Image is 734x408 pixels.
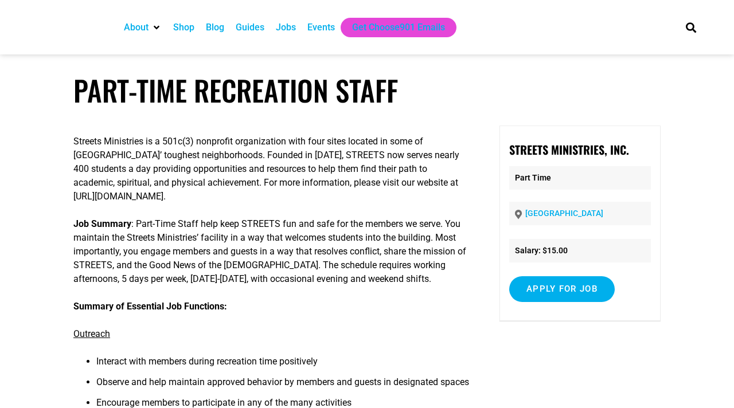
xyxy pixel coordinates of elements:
[118,18,666,37] nav: Main nav
[73,73,661,107] h1: Part-time Recreation Staff
[509,276,615,302] input: Apply for job
[509,141,629,158] strong: Streets Ministries, Inc.
[352,21,445,34] a: Get Choose901 Emails
[173,21,194,34] a: Shop
[96,355,470,375] li: Interact with members during recreation time positively
[96,375,470,396] li: Observe and help maintain approved behavior by members and guests in designated spaces
[124,21,149,34] a: About
[73,217,470,286] p: : Part-Time Staff help keep STREETS fun and safe for the members we serve. You maintain the Stree...
[509,239,651,262] li: Salary: $15.00
[206,21,224,34] a: Blog
[525,209,603,218] a: [GEOGRAPHIC_DATA]
[509,166,651,190] p: Part Time
[73,328,110,339] span: Outreach
[307,21,335,34] a: Events
[73,218,131,229] strong: Job Summary
[276,21,296,34] a: Jobs
[236,21,264,34] a: Guides
[73,301,227,312] strong: Summary of Essential Job Functions:
[118,18,167,37] div: About
[73,135,470,203] p: Streets Ministries is a 501c(3) nonprofit organization with four sites located in some of [GEOGRA...
[682,18,701,37] div: Search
